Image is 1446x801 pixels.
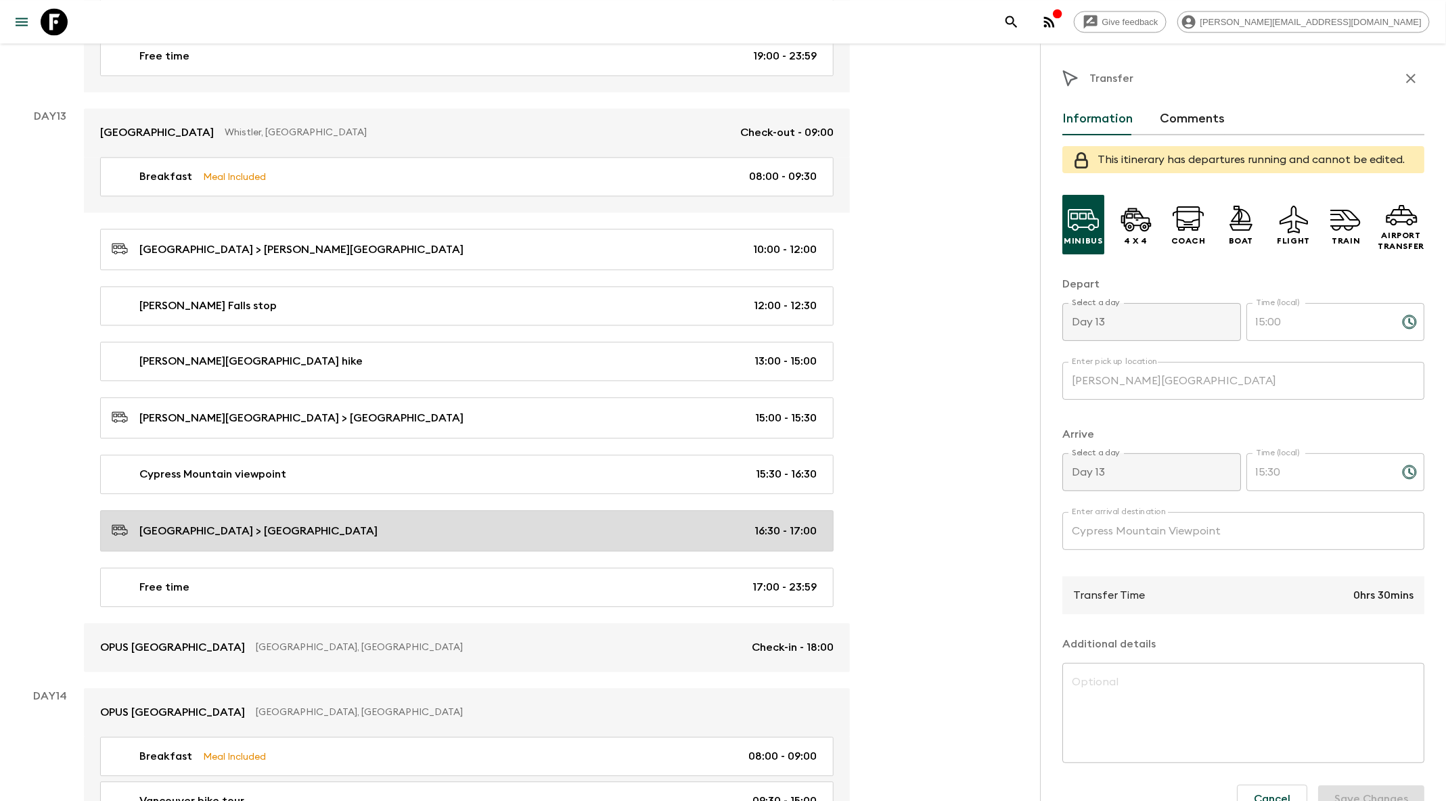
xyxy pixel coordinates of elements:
[8,8,35,35] button: menu
[1072,297,1120,308] label: Select a day
[1177,11,1430,32] div: [PERSON_NAME][EMAIL_ADDRESS][DOMAIN_NAME]
[1089,70,1133,87] p: Transfer
[1072,506,1167,518] label: Enter arrival destination
[1072,356,1158,367] label: Enter pick up location
[139,523,378,539] p: [GEOGRAPHIC_DATA] > [GEOGRAPHIC_DATA]
[100,37,834,76] a: Free time19:00 - 23:59
[100,568,834,607] a: Free time17:00 - 23:59
[752,639,834,656] p: Check-in - 18:00
[100,397,834,438] a: [PERSON_NAME][GEOGRAPHIC_DATA] > [GEOGRAPHIC_DATA]15:00 - 15:30
[1098,154,1405,165] span: This itinerary has departures running and cannot be edited.
[100,639,245,656] p: OPUS [GEOGRAPHIC_DATA]
[139,48,189,64] p: Free time
[1171,235,1206,246] p: Coach
[139,466,286,482] p: Cypress Mountain viewpoint
[1124,235,1148,246] p: 4 x 4
[1193,17,1429,27] span: [PERSON_NAME][EMAIL_ADDRESS][DOMAIN_NAME]
[16,688,84,704] p: Day 14
[100,455,834,494] a: Cypress Mountain viewpoint15:30 - 16:30
[1062,276,1424,292] p: Depart
[753,48,817,64] p: 19:00 - 23:59
[754,353,817,369] p: 13:00 - 15:00
[203,169,266,184] p: Meal Included
[1332,235,1360,246] p: Train
[1064,235,1102,246] p: Minibus
[256,641,741,654] p: [GEOGRAPHIC_DATA], [GEOGRAPHIC_DATA]
[749,168,817,185] p: 08:00 - 09:30
[1062,103,1133,135] button: Information
[139,748,192,764] p: Breakfast
[1246,453,1391,491] input: hh:mm
[1229,235,1253,246] p: Boat
[139,298,277,314] p: [PERSON_NAME] Falls stop
[100,157,834,196] a: BreakfastMeal Included08:00 - 09:30
[755,410,817,426] p: 15:00 - 15:30
[139,353,363,369] p: [PERSON_NAME][GEOGRAPHIC_DATA] hike
[1256,297,1300,308] label: Time (local)
[84,623,850,672] a: OPUS [GEOGRAPHIC_DATA][GEOGRAPHIC_DATA], [GEOGRAPHIC_DATA]Check-in - 18:00
[139,579,189,595] p: Free time
[754,298,817,314] p: 12:00 - 12:30
[100,737,834,776] a: BreakfastMeal Included08:00 - 09:00
[1062,636,1424,652] p: Additional details
[1277,235,1310,246] p: Flight
[740,124,834,141] p: Check-out - 09:00
[1074,11,1167,32] a: Give feedback
[754,523,817,539] p: 16:30 - 17:00
[1062,426,1424,442] p: Arrive
[1353,587,1414,603] p: 0hrs 30mins
[100,342,834,381] a: [PERSON_NAME][GEOGRAPHIC_DATA] hike13:00 - 15:00
[748,748,817,764] p: 08:00 - 09:00
[100,704,245,720] p: OPUS [GEOGRAPHIC_DATA]
[100,286,834,325] a: [PERSON_NAME] Falls stop12:00 - 12:30
[100,124,214,141] p: [GEOGRAPHIC_DATA]
[225,126,729,139] p: Whistler, [GEOGRAPHIC_DATA]
[203,749,266,764] p: Meal Included
[1378,230,1424,252] p: Airport Transfer
[1073,587,1145,603] p: Transfer Time
[998,8,1025,35] button: search adventures
[756,466,817,482] p: 15:30 - 16:30
[752,579,817,595] p: 17:00 - 23:59
[753,242,817,258] p: 10:00 - 12:00
[139,168,192,185] p: Breakfast
[100,510,834,551] a: [GEOGRAPHIC_DATA] > [GEOGRAPHIC_DATA]16:30 - 17:00
[100,229,834,270] a: [GEOGRAPHIC_DATA] > [PERSON_NAME][GEOGRAPHIC_DATA]10:00 - 12:00
[1246,303,1391,341] input: hh:mm
[139,242,464,258] p: [GEOGRAPHIC_DATA] > [PERSON_NAME][GEOGRAPHIC_DATA]
[1256,447,1300,459] label: Time (local)
[84,108,850,157] a: [GEOGRAPHIC_DATA]Whistler, [GEOGRAPHIC_DATA]Check-out - 09:00
[139,410,464,426] p: [PERSON_NAME][GEOGRAPHIC_DATA] > [GEOGRAPHIC_DATA]
[84,688,850,737] a: OPUS [GEOGRAPHIC_DATA][GEOGRAPHIC_DATA], [GEOGRAPHIC_DATA]
[1095,17,1166,27] span: Give feedback
[16,108,84,124] p: Day 13
[1160,103,1225,135] button: Comments
[256,706,823,719] p: [GEOGRAPHIC_DATA], [GEOGRAPHIC_DATA]
[1072,447,1120,459] label: Select a day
